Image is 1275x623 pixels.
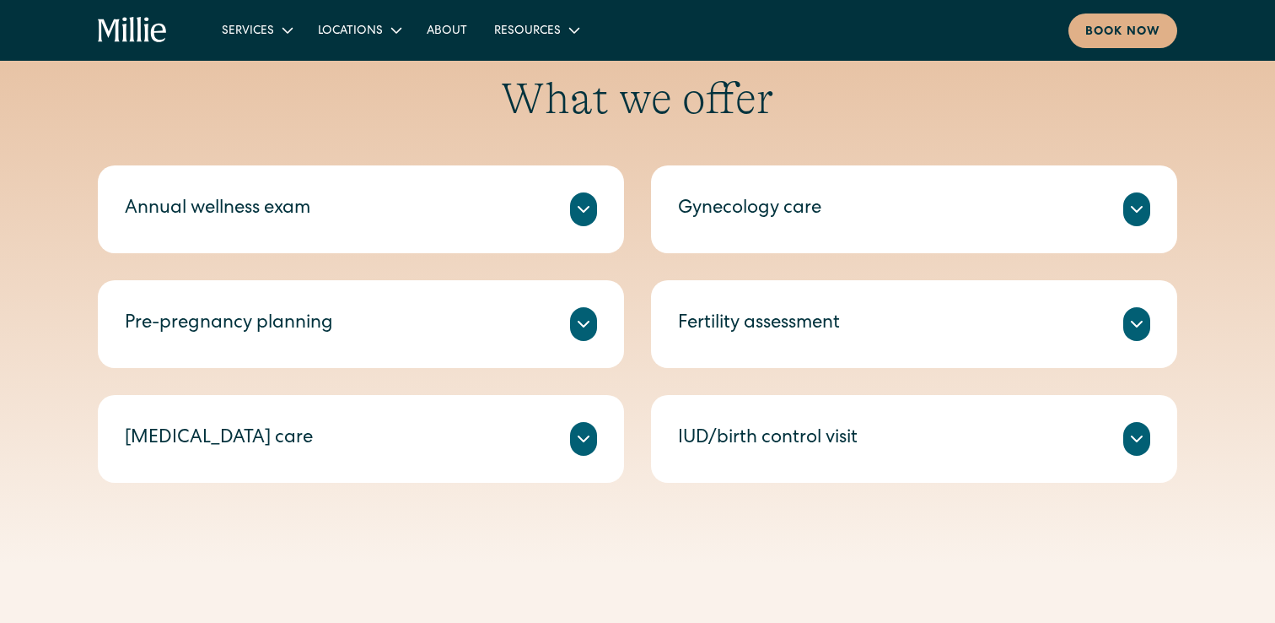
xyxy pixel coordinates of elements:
[98,73,1177,125] h2: What we offer
[678,196,821,224] div: Gynecology care
[125,196,310,224] div: Annual wellness exam
[125,425,313,453] div: [MEDICAL_DATA] care
[222,23,274,41] div: Services
[678,425,858,453] div: IUD/birth control visit
[304,16,413,44] div: Locations
[481,16,591,44] div: Resources
[494,23,561,41] div: Resources
[208,16,304,44] div: Services
[98,17,168,44] a: home
[678,311,840,339] div: Fertility assessment
[125,311,333,339] div: Pre-pregnancy planning
[318,23,383,41] div: Locations
[1068,14,1177,48] a: Book now
[413,16,481,44] a: About
[1085,24,1160,41] div: Book now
